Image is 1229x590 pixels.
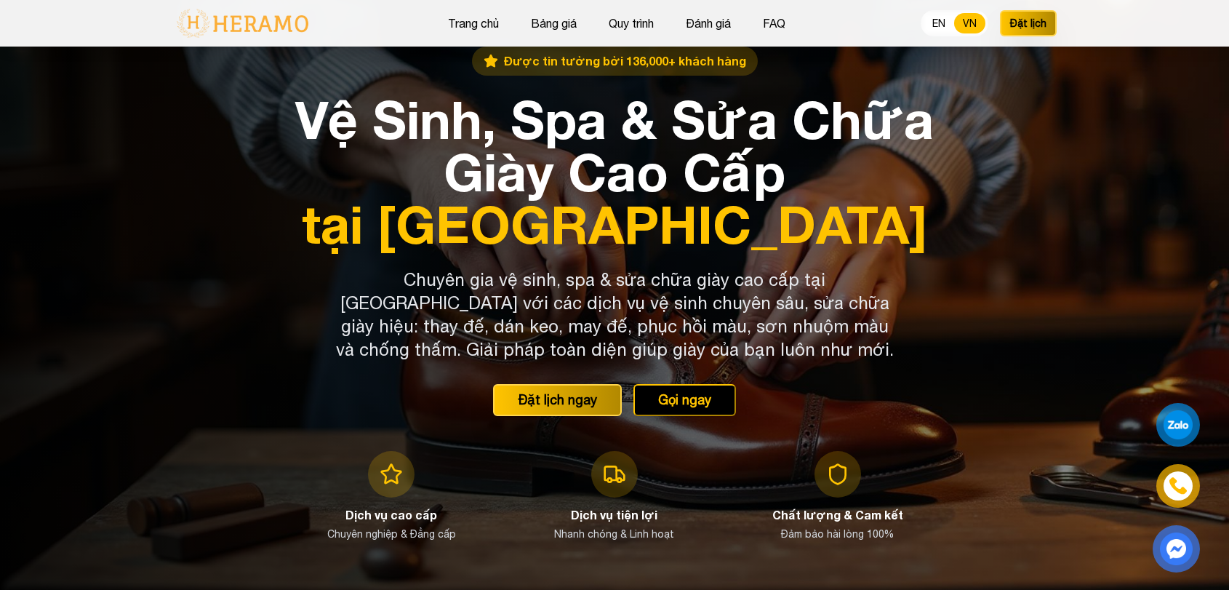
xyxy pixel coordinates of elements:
[604,14,658,33] button: Quy trình
[772,506,903,524] h3: Chất lượng & Cam kết
[345,506,437,524] h3: Dịch vụ cao cấp
[758,14,790,33] button: FAQ
[289,198,940,250] span: tại [GEOGRAPHIC_DATA]
[781,527,894,541] p: Đảm bảo hài lòng 100%
[633,384,736,416] button: Gọi ngay
[335,268,894,361] p: Chuyên gia vệ sinh, spa & sửa chữa giày cao cấp tại [GEOGRAPHIC_DATA] với các dịch vụ vệ sinh chu...
[444,14,503,33] button: Trang chủ
[172,8,313,39] img: logo-with-text.png
[954,13,985,33] button: VN
[681,14,735,33] button: Đánh giá
[1158,466,1198,506] a: phone-icon
[554,527,674,541] p: Nhanh chóng & Linh hoạt
[527,14,581,33] button: Bảng giá
[571,506,657,524] h3: Dịch vụ tiện lợi
[504,52,746,70] span: Được tin tưởng bởi 136,000+ khách hàng
[924,13,954,33] button: EN
[1000,10,1057,36] button: Đặt lịch
[289,93,940,250] h1: Vệ Sinh, Spa & Sửa Chữa Giày Cao Cấp
[327,527,456,541] p: Chuyên nghiệp & Đẳng cấp
[493,384,622,416] button: Đặt lịch ngay
[1169,477,1187,495] img: phone-icon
